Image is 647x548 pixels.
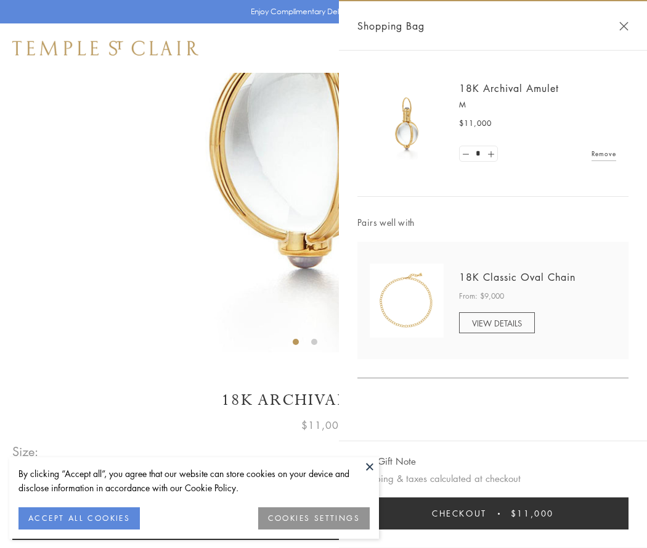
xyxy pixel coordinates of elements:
[258,507,370,529] button: COOKIES SETTINGS
[18,467,370,495] div: By clicking “Accept all”, you agree that our website can store cookies on your device and disclos...
[370,264,444,338] img: N88865-OV18
[357,471,629,486] p: Shipping & taxes calculated at checkout
[459,117,492,130] span: $11,000
[459,99,616,111] p: M
[357,18,425,34] span: Shopping Bag
[459,290,504,302] span: From: $9,000
[511,507,554,520] span: $11,000
[460,146,472,162] a: Set quantity to 0
[12,389,635,411] h1: 18K Archival Amulet
[12,41,198,56] img: Temple St. Clair
[18,507,140,529] button: ACCEPT ALL COOKIES
[251,6,391,18] p: Enjoy Complimentary Delivery & Returns
[357,454,416,469] button: Add Gift Note
[484,146,497,162] a: Set quantity to 2
[619,22,629,31] button: Close Shopping Bag
[592,147,616,160] a: Remove
[357,215,629,230] span: Pairs well with
[472,317,522,329] span: VIEW DETAILS
[459,81,559,95] a: 18K Archival Amulet
[459,312,535,333] a: VIEW DETAILS
[370,86,444,160] img: 18K Archival Amulet
[459,270,576,284] a: 18K Classic Oval Chain
[12,441,39,462] span: Size:
[432,507,487,520] span: Checkout
[301,417,346,433] span: $11,000
[357,497,629,529] button: Checkout $11,000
